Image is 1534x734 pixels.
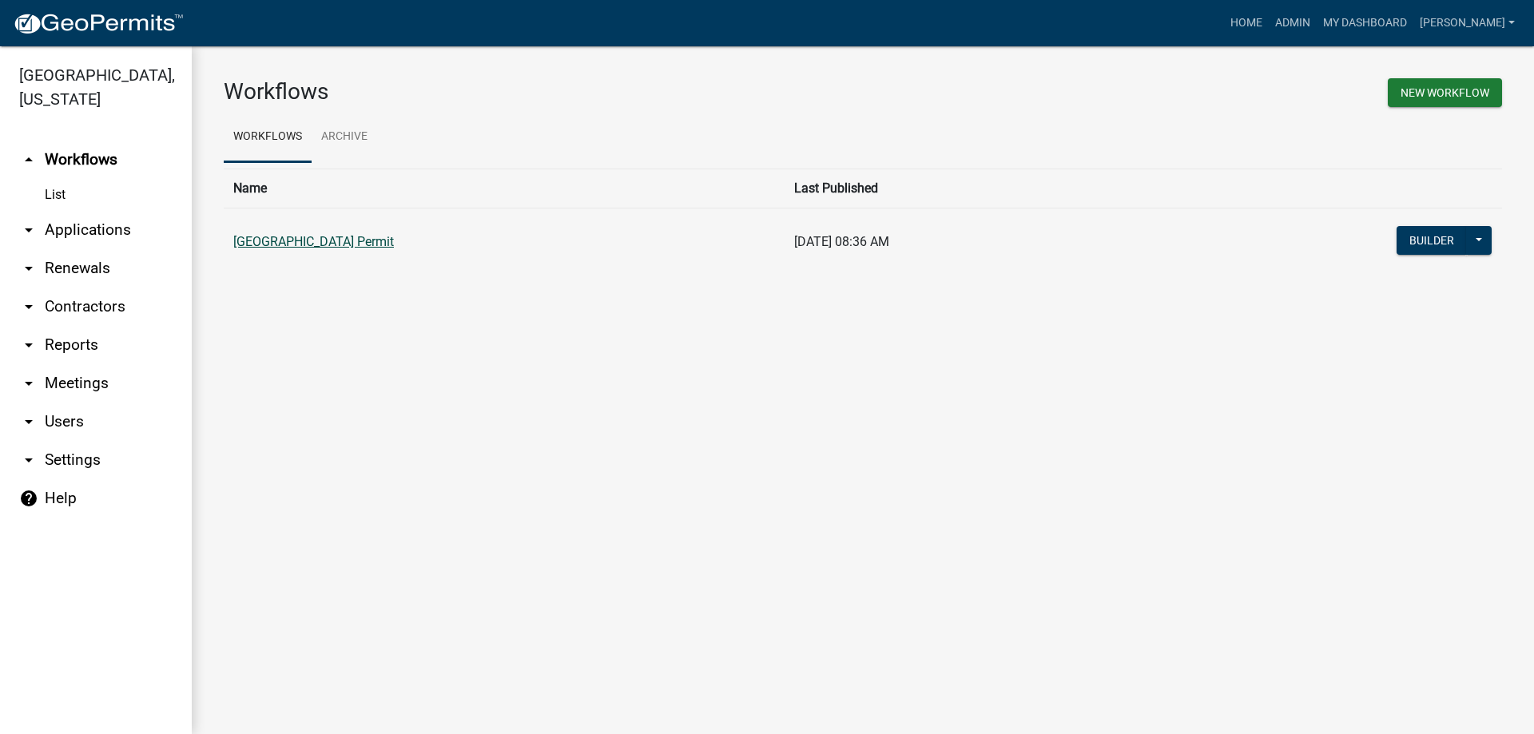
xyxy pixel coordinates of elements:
[312,112,377,163] a: Archive
[19,412,38,431] i: arrow_drop_down
[224,169,785,208] th: Name
[224,112,312,163] a: Workflows
[19,450,38,470] i: arrow_drop_down
[19,220,38,240] i: arrow_drop_down
[19,335,38,355] i: arrow_drop_down
[1388,78,1502,107] button: New Workflow
[19,150,38,169] i: arrow_drop_up
[19,297,38,316] i: arrow_drop_down
[1413,8,1521,38] a: [PERSON_NAME]
[794,234,889,249] span: [DATE] 08:36 AM
[785,169,1141,208] th: Last Published
[1269,8,1317,38] a: Admin
[1317,8,1413,38] a: My Dashboard
[233,234,394,249] a: [GEOGRAPHIC_DATA] Permit
[19,259,38,278] i: arrow_drop_down
[19,489,38,508] i: help
[1224,8,1269,38] a: Home
[1397,226,1467,255] button: Builder
[224,78,851,105] h3: Workflows
[19,374,38,393] i: arrow_drop_down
